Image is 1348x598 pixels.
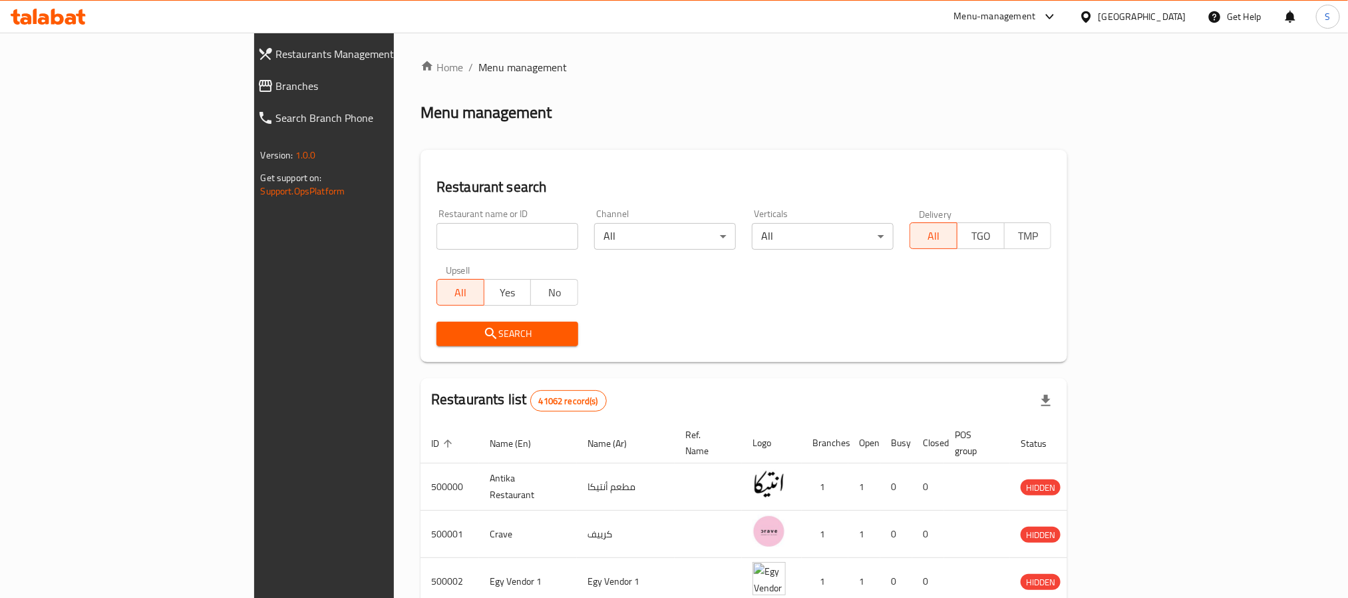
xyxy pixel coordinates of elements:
[880,463,912,511] td: 0
[276,46,468,62] span: Restaurants Management
[1010,226,1047,246] span: TMP
[848,511,880,558] td: 1
[957,222,1005,249] button: TGO
[880,511,912,558] td: 0
[919,209,952,218] label: Delivery
[478,59,567,75] span: Menu management
[742,423,802,463] th: Logo
[577,463,675,511] td: مطعم أنتيكا
[1021,527,1061,543] div: HIDDEN
[848,463,880,511] td: 1
[431,436,456,451] span: ID
[436,322,578,346] button: Search
[446,266,470,275] label: Upsell
[685,427,726,459] span: Ref. Name
[531,395,606,408] span: 41062 record(s)
[436,279,484,306] button: All
[880,423,912,463] th: Busy
[447,326,568,342] span: Search
[1325,9,1331,24] span: S
[955,427,994,459] span: POS group
[490,283,526,302] span: Yes
[802,463,848,511] td: 1
[752,223,894,250] div: All
[421,59,1067,75] nav: breadcrumb
[247,38,479,70] a: Restaurants Management
[1021,436,1064,451] span: Status
[1021,575,1061,590] span: HIDDEN
[588,436,644,451] span: Name (Ar)
[479,463,577,511] td: Antika Restaurant
[912,463,944,511] td: 0
[802,423,848,463] th: Branches
[1021,479,1061,495] div: HIDDEN
[910,222,957,249] button: All
[431,390,607,412] h2: Restaurants list
[276,110,468,126] span: Search Branch Phone
[1004,222,1052,249] button: TMP
[1021,527,1061,543] span: HIDDEN
[261,147,293,164] span: Version:
[261,169,322,186] span: Get support on:
[261,182,345,200] a: Support.OpsPlatform
[442,283,479,302] span: All
[530,279,578,306] button: No
[802,511,848,558] td: 1
[536,283,573,302] span: No
[594,223,736,250] div: All
[436,223,578,250] input: Search for restaurant name or ID..
[247,102,479,134] a: Search Branch Phone
[577,511,675,558] td: كرييف
[484,279,532,306] button: Yes
[848,423,880,463] th: Open
[916,226,952,246] span: All
[753,515,786,548] img: Crave
[954,9,1036,25] div: Menu-management
[490,436,548,451] span: Name (En)
[1098,9,1186,24] div: [GEOGRAPHIC_DATA]
[421,102,552,123] h2: Menu management
[436,177,1051,197] h2: Restaurant search
[530,390,607,412] div: Total records count
[276,78,468,94] span: Branches
[912,423,944,463] th: Closed
[912,511,944,558] td: 0
[753,467,786,501] img: Antika Restaurant
[247,70,479,102] a: Branches
[1021,480,1061,495] span: HIDDEN
[963,226,999,246] span: TGO
[1030,385,1062,417] div: Export file
[479,511,577,558] td: Crave
[753,562,786,595] img: Egy Vendor 1
[295,147,316,164] span: 1.0.0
